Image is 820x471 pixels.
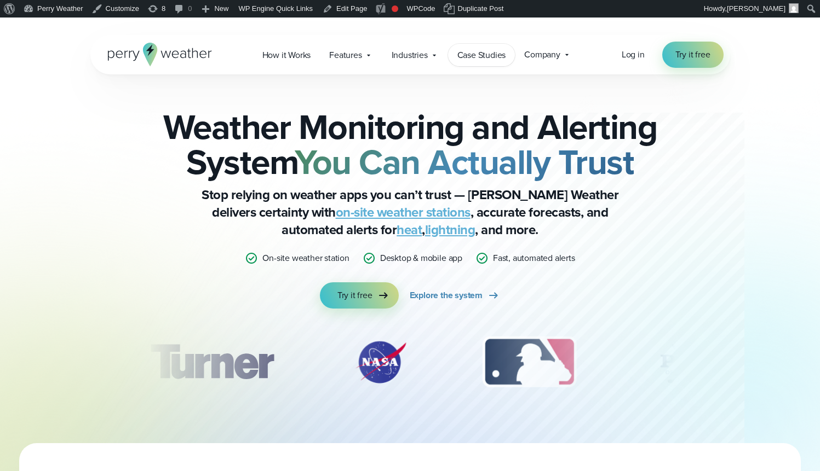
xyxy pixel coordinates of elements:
a: Case Studies [448,44,515,66]
span: [PERSON_NAME] [727,4,785,13]
p: On-site weather station [262,252,349,265]
img: MLB.svg [472,335,587,389]
a: Try it free [662,42,724,68]
h2: Weather Monitoring and Alerting System [145,109,675,179]
p: Fast, automated alerts [493,252,575,265]
p: Stop relying on weather apps you can’t trust — [PERSON_NAME] Weather delivers certainty with , ac... [191,186,629,239]
a: heat [397,220,422,240]
span: Explore the system [410,289,483,302]
p: Desktop & mobile app [380,252,462,265]
img: PGA.svg [640,335,727,389]
div: 2 of 12 [342,335,419,389]
span: Industries [392,49,428,62]
a: How it Works [253,44,320,66]
span: How it Works [262,49,311,62]
a: lightning [425,220,475,240]
span: Try it free [337,289,372,302]
div: 3 of 12 [472,335,587,389]
a: Log in [622,48,645,61]
img: NASA.svg [342,335,419,389]
span: Try it free [675,48,710,61]
a: Explore the system [410,282,500,309]
span: Features [329,49,362,62]
div: 1 of 12 [134,335,289,389]
span: Company [524,48,560,61]
div: slideshow [145,335,675,395]
img: Turner-Construction_1.svg [134,335,289,389]
div: 4 of 12 [640,335,727,389]
strong: You Can Actually Trust [295,136,634,188]
div: Focus keyphrase not set [392,5,398,12]
span: Case Studies [457,49,506,62]
a: Try it free [320,282,399,309]
a: on-site weather stations [336,202,471,222]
